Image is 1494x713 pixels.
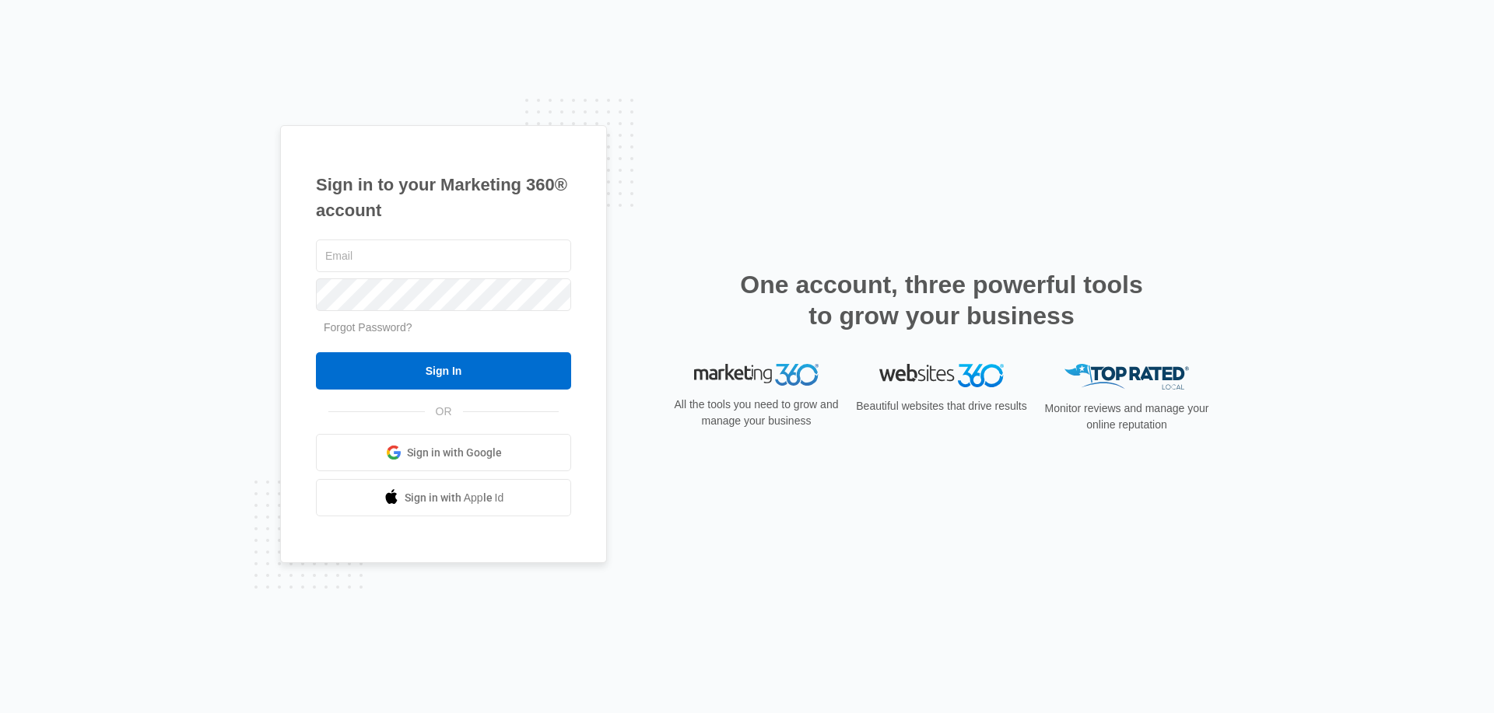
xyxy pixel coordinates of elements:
[694,364,819,386] img: Marketing 360
[854,398,1029,414] p: Beautiful websites that drive results
[1064,364,1189,390] img: Top Rated Local
[405,490,504,506] span: Sign in with Apple Id
[669,397,843,429] p: All the tools you need to grow and manage your business
[425,404,463,420] span: OR
[407,445,502,461] span: Sign in with Google
[316,172,571,223] h1: Sign in to your Marketing 360® account
[879,364,1004,386] img: Websites 360
[316,479,571,516] a: Sign in with Apple Id
[316,434,571,471] a: Sign in with Google
[735,269,1148,331] h2: One account, three powerful tools to grow your business
[1040,400,1214,433] p: Monitor reviews and manage your online reputation
[324,321,412,334] a: Forgot Password?
[316,239,571,272] input: Email
[316,352,571,390] input: Sign In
